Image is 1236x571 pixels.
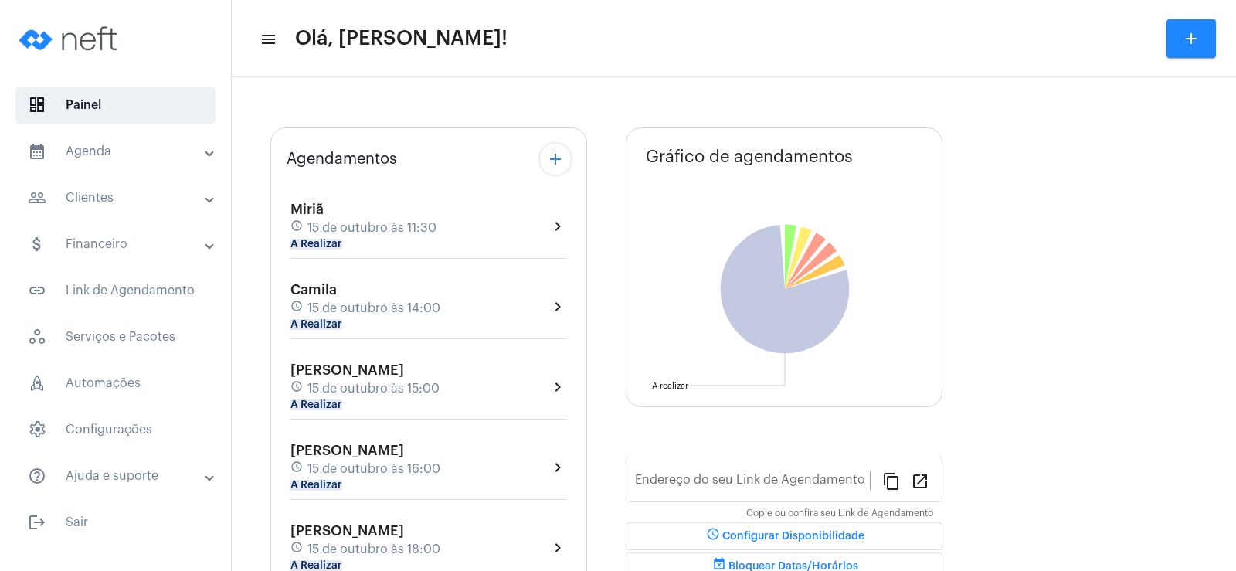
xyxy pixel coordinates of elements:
[548,297,567,316] mat-icon: chevron_right
[28,189,206,207] mat-panel-title: Clientes
[307,301,440,315] span: 15 de outubro às 14:00
[15,504,216,541] span: Sair
[290,202,324,216] span: Miriã
[28,467,46,485] mat-icon: sidenav icon
[652,382,688,390] text: A realizar
[911,471,929,490] mat-icon: open_in_new
[548,217,567,236] mat-icon: chevron_right
[28,142,206,161] mat-panel-title: Agenda
[290,480,342,491] mat-chip: A Realizar
[15,318,216,355] span: Serviços e Pacotes
[12,8,128,70] img: logo-neft-novo-2.png
[290,319,342,330] mat-chip: A Realizar
[28,189,46,207] mat-icon: sidenav icon
[28,281,46,300] mat-icon: sidenav icon
[260,30,275,49] mat-icon: sidenav icon
[28,328,46,346] span: sidenav icon
[882,471,901,490] mat-icon: content_copy
[28,420,46,439] span: sidenav icon
[295,26,508,51] span: Olá, [PERSON_NAME]!
[287,151,397,168] span: Agendamentos
[626,522,942,550] button: Configurar Disponibilidade
[290,444,404,457] span: [PERSON_NAME]
[15,272,216,309] span: Link de Agendamento
[1182,29,1200,48] mat-icon: add
[9,179,231,216] mat-expansion-panel-header: sidenav iconClientes
[307,221,436,235] span: 15 de outubro às 11:30
[307,542,440,556] span: 15 de outubro às 18:00
[548,378,567,396] mat-icon: chevron_right
[548,539,567,557] mat-icon: chevron_right
[290,524,404,538] span: [PERSON_NAME]
[704,527,722,546] mat-icon: schedule
[546,150,565,168] mat-icon: add
[635,476,870,490] input: Link
[9,133,231,170] mat-expansion-panel-header: sidenav iconAgenda
[28,374,46,393] span: sidenav icon
[290,219,304,236] mat-icon: schedule
[15,365,216,402] span: Automações
[290,283,337,297] span: Camila
[28,467,206,485] mat-panel-title: Ajuda e suporte
[9,226,231,263] mat-expansion-panel-header: sidenav iconFinanceiro
[746,508,933,519] mat-hint: Copie ou confira seu Link de Agendamento
[290,541,304,558] mat-icon: schedule
[28,513,46,532] mat-icon: sidenav icon
[28,96,46,114] span: sidenav icon
[307,382,440,396] span: 15 de outubro às 15:00
[290,560,342,571] mat-chip: A Realizar
[704,531,864,542] span: Configurar Disponibilidade
[646,148,853,166] span: Gráfico de agendamentos
[290,380,304,397] mat-icon: schedule
[548,458,567,477] mat-icon: chevron_right
[28,142,46,161] mat-icon: sidenav icon
[15,87,216,124] span: Painel
[15,411,216,448] span: Configurações
[290,239,342,250] mat-chip: A Realizar
[290,300,304,317] mat-icon: schedule
[9,457,231,495] mat-expansion-panel-header: sidenav iconAjuda e suporte
[307,462,440,476] span: 15 de outubro às 16:00
[290,363,404,377] span: [PERSON_NAME]
[290,399,342,410] mat-chip: A Realizar
[28,235,46,253] mat-icon: sidenav icon
[290,461,304,478] mat-icon: schedule
[28,235,206,253] mat-panel-title: Financeiro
